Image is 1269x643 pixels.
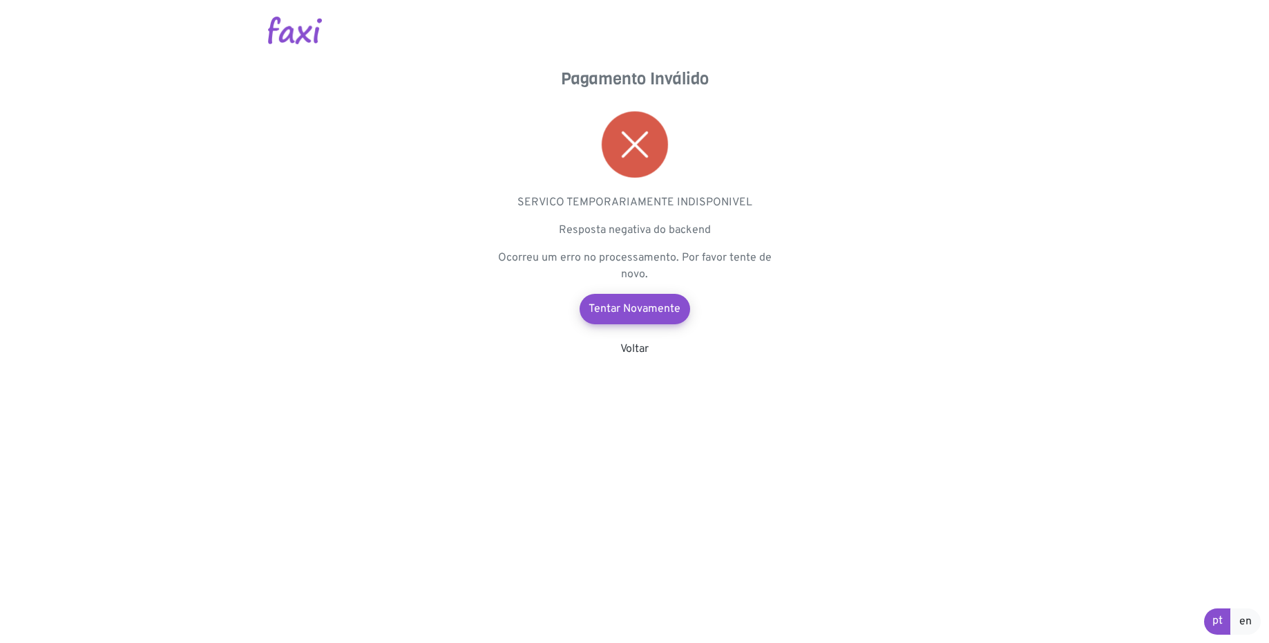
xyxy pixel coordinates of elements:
[602,111,668,178] img: error
[497,69,773,89] h4: Pagamento Inválido
[620,342,649,356] a: Voltar
[497,222,773,239] p: Resposta negativa do backend
[497,250,773,283] p: Ocorreu um erro no processamento. Por favor tente de novo.
[580,294,690,324] a: Tentar Novamente
[1230,608,1261,635] a: en
[1204,608,1231,635] a: pt
[497,194,773,211] p: SERVICO TEMPORARIAMENTE INDISPONIVEL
